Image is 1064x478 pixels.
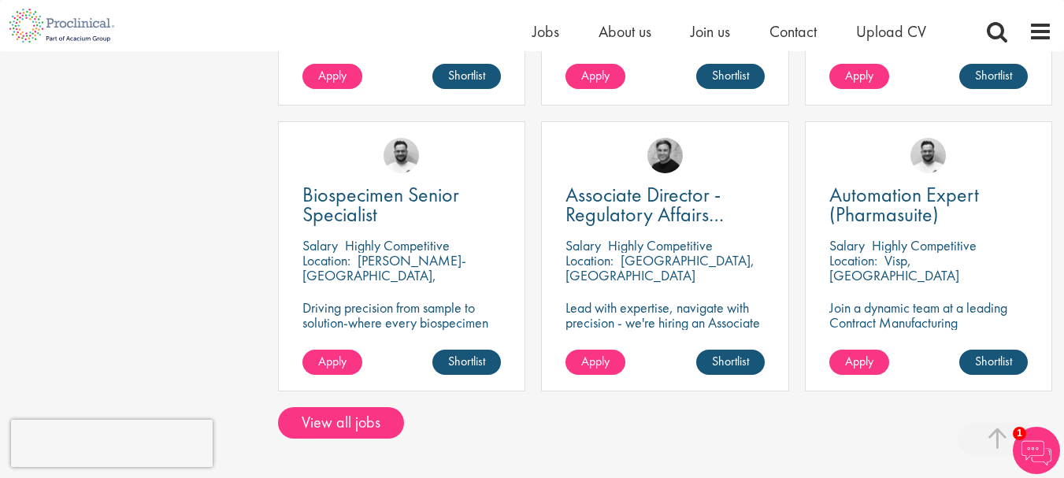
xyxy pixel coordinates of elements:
[384,138,419,173] img: Emile De Beer
[345,236,450,254] p: Highly Competitive
[829,300,1028,375] p: Join a dynamic team at a leading Contract Manufacturing Organisation (CMO) and contribute to grou...
[318,353,347,369] span: Apply
[318,67,347,83] span: Apply
[647,138,683,173] img: Peter Duvall
[565,251,614,269] span: Location:
[565,251,754,284] p: [GEOGRAPHIC_DATA], [GEOGRAPHIC_DATA]
[565,64,625,89] a: Apply
[829,236,865,254] span: Salary
[432,350,501,375] a: Shortlist
[829,251,877,269] span: Location:
[696,64,765,89] a: Shortlist
[959,350,1028,375] a: Shortlist
[696,350,765,375] a: Shortlist
[302,181,459,228] span: Biospecimen Senior Specialist
[565,350,625,375] a: Apply
[829,251,959,284] p: Visp, [GEOGRAPHIC_DATA]
[1013,427,1060,474] img: Chatbot
[845,67,873,83] span: Apply
[845,353,873,369] span: Apply
[581,67,610,83] span: Apply
[565,185,764,224] a: Associate Director - Regulatory Affairs Consultant
[691,21,730,42] a: Join us
[581,353,610,369] span: Apply
[302,236,338,254] span: Salary
[302,350,362,375] a: Apply
[302,251,466,299] p: [PERSON_NAME]-[GEOGRAPHIC_DATA], [GEOGRAPHIC_DATA]
[302,300,501,345] p: Driving precision from sample to solution-where every biospecimen tells a story of innovation.
[565,300,764,375] p: Lead with expertise, navigate with precision - we're hiring an Associate Director to shape regula...
[302,251,350,269] span: Location:
[565,181,724,247] span: Associate Director - Regulatory Affairs Consultant
[432,64,501,89] a: Shortlist
[829,350,889,375] a: Apply
[532,21,559,42] a: Jobs
[278,407,404,439] a: View all jobs
[829,181,979,228] span: Automation Expert (Pharmasuite)
[872,236,977,254] p: Highly Competitive
[959,64,1028,89] a: Shortlist
[608,236,713,254] p: Highly Competitive
[11,420,213,467] iframe: reCAPTCHA
[910,138,946,173] img: Emile De Beer
[829,64,889,89] a: Apply
[769,21,817,42] a: Contact
[565,236,601,254] span: Salary
[856,21,926,42] a: Upload CV
[302,185,501,224] a: Biospecimen Senior Specialist
[302,64,362,89] a: Apply
[599,21,651,42] a: About us
[829,185,1028,224] a: Automation Expert (Pharmasuite)
[1013,427,1026,440] span: 1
